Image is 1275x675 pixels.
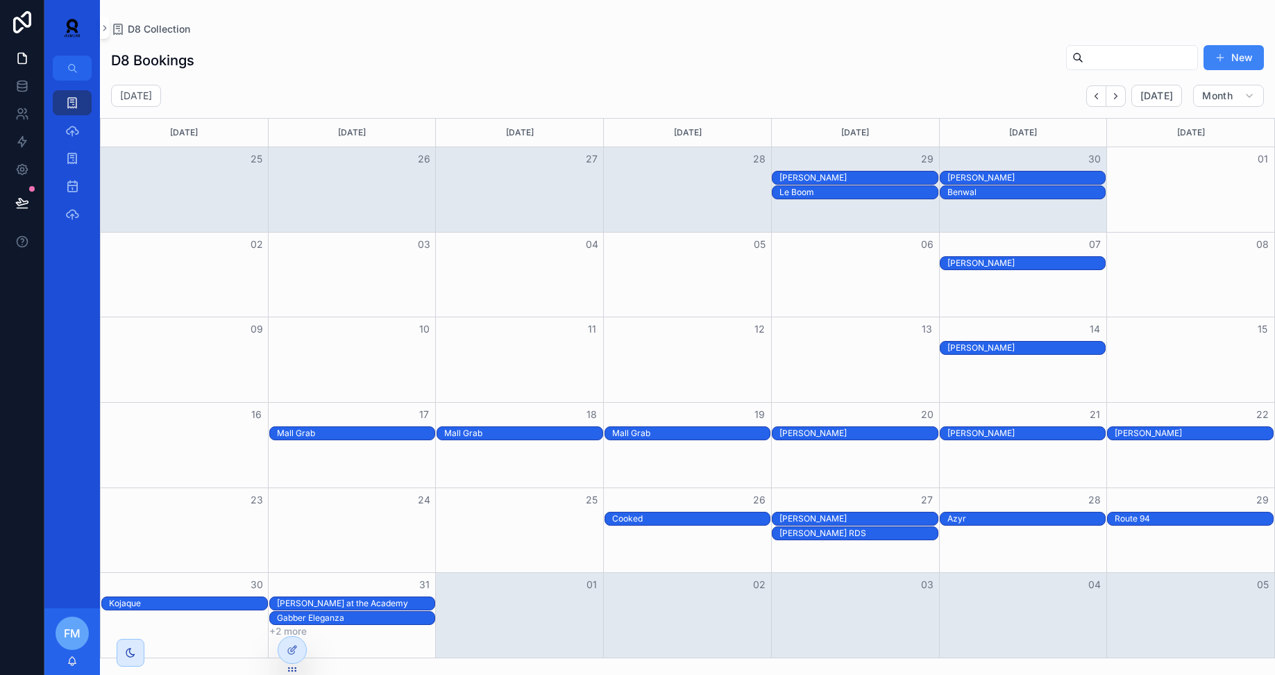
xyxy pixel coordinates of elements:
div: Azyr [947,512,1106,525]
button: 17 [416,406,432,423]
div: Kojaque [109,597,267,610]
h1: D8 Bookings [111,51,194,70]
button: 14 [1086,321,1103,337]
div: Gabber Eleganza [277,612,435,624]
span: Month [1202,90,1233,102]
div: [PERSON_NAME] [779,428,938,439]
button: 16 [248,406,265,423]
div: [DATE] [942,119,1105,147]
img: App logo [56,17,89,39]
button: 01 [584,576,600,593]
div: Cooked [612,512,770,525]
button: 24 [416,492,432,508]
div: Boris Brejcha RDS [779,527,938,540]
div: scrollable content [44,81,100,244]
div: [PERSON_NAME] [947,342,1106,353]
button: 29 [919,151,936,167]
div: Kojaque [109,598,267,609]
div: Stella Bossi [947,342,1106,354]
div: Month View [100,118,1275,658]
button: New [1204,45,1264,70]
button: 04 [584,236,600,253]
div: Azyr [947,513,1106,524]
button: 07 [1086,236,1103,253]
a: D8 Collection [111,22,190,36]
div: [PERSON_NAME] [779,172,938,183]
div: Mall Grab [612,428,770,439]
span: D8 Collection [128,22,190,36]
button: 12 [751,321,768,337]
button: 26 [751,492,768,508]
button: 22 [1254,406,1271,423]
button: [DATE] [1131,85,1182,107]
button: 21 [1086,406,1103,423]
div: [PERSON_NAME] [947,428,1106,439]
button: 04 [1086,576,1103,593]
button: 06 [919,236,936,253]
button: 03 [919,576,936,593]
div: [DATE] [103,119,266,147]
button: 30 [1086,151,1103,167]
div: Ben Klock [947,172,1106,184]
button: 26 [416,151,432,167]
div: Mall Grab [444,428,602,439]
div: Mall Grab [277,427,435,440]
div: Le Boom [779,186,938,199]
button: 05 [751,236,768,253]
button: 08 [1254,236,1271,253]
button: 13 [919,321,936,337]
button: 01 [1254,151,1271,167]
button: 30 [248,576,265,593]
div: Max Dean at the Academy [277,597,435,610]
button: 27 [584,151,600,167]
div: Mall Grab [277,428,435,439]
div: Cooked [612,513,770,524]
div: Benwal [947,187,1106,198]
div: [PERSON_NAME] [779,513,938,524]
div: [PERSON_NAME] [947,172,1106,183]
button: +2 more [269,626,307,637]
button: 20 [919,406,936,423]
button: Next [1106,85,1126,107]
button: 28 [1086,492,1103,508]
span: FM [64,625,81,642]
div: Gabber Eleganza [277,612,435,624]
div: [PERSON_NAME] RDS [779,528,938,539]
div: [PERSON_NAME] [1115,428,1273,439]
div: Josh Baker [947,427,1106,440]
div: Charlie Sparks [1115,427,1273,440]
div: Benwal [947,186,1106,199]
div: Patrick Topping [779,427,938,440]
div: Jeff Mills [779,512,938,525]
button: 23 [248,492,265,508]
div: Mall Grab [612,427,770,440]
div: [DATE] [271,119,434,147]
button: 02 [248,236,265,253]
button: 29 [1254,492,1271,508]
button: 11 [584,321,600,337]
div: Route 94 [1115,512,1273,525]
button: 10 [416,321,432,337]
span: [DATE] [1140,90,1173,102]
div: [PERSON_NAME] [947,258,1106,269]
div: DJ Seinfeld [947,257,1106,269]
button: 03 [416,236,432,253]
button: 25 [248,151,265,167]
div: SOSA [779,172,938,184]
div: Le Boom [779,187,938,198]
button: 09 [248,321,265,337]
button: 31 [416,576,432,593]
div: [DATE] [774,119,937,147]
div: [DATE] [1109,119,1272,147]
button: Back [1086,85,1106,107]
button: 28 [751,151,768,167]
button: Month [1193,85,1264,107]
div: Route 94 [1115,513,1273,524]
button: 02 [751,576,768,593]
button: 18 [584,406,600,423]
div: [DATE] [606,119,769,147]
div: [PERSON_NAME] at the Academy [277,598,435,609]
div: Mall Grab [444,427,602,440]
div: [DATE] [438,119,601,147]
